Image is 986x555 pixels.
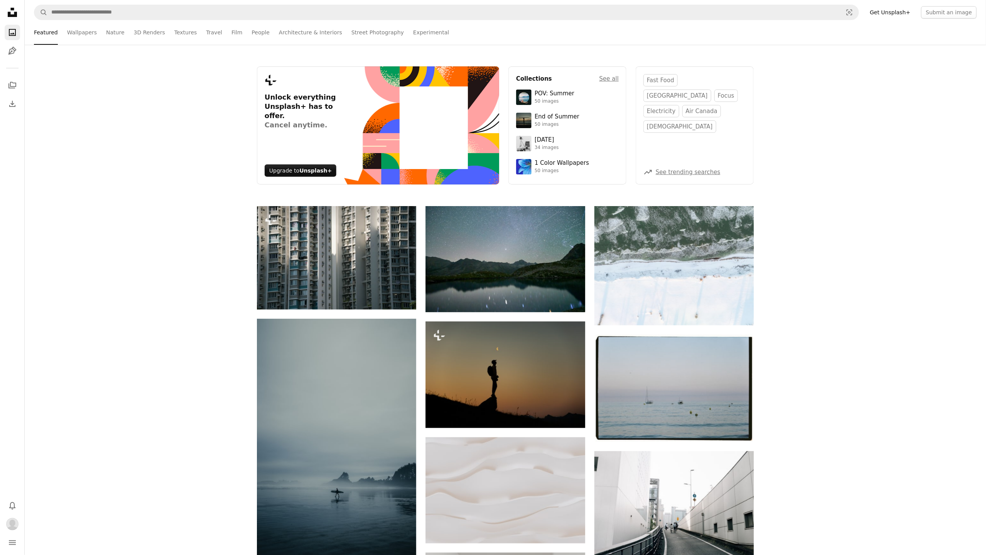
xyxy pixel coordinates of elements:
[516,113,619,128] a: End of Summer50 images
[643,74,678,86] a: fast food
[840,5,859,20] button: Visual search
[252,20,270,45] a: People
[265,120,344,130] span: Cancel anytime.
[425,487,585,494] a: Abstract white wavy background with soft shadows
[535,159,589,167] div: 1 Color Wallpapers
[106,20,124,45] a: Nature
[5,5,20,22] a: Home — Unsplash
[425,256,585,262] a: Starry night sky over a calm mountain lake
[265,164,336,177] div: Upgrade to
[34,5,859,20] form: Find visuals sitewide
[865,6,915,19] a: Get Unsplash+
[516,136,619,151] a: [DATE]34 images
[714,90,738,102] a: focus
[206,20,222,45] a: Travel
[5,498,20,513] button: Notifications
[535,122,579,128] div: 50 images
[425,206,585,312] img: Starry night sky over a calm mountain lake
[535,168,589,174] div: 50 images
[265,93,344,130] h3: Unlock everything Unsplash+ has to offer.
[351,20,404,45] a: Street Photography
[594,206,754,325] img: Snow covered landscape with frozen water
[643,120,716,133] a: [DEMOGRAPHIC_DATA]
[257,254,416,261] a: Tall apartment buildings with many windows and balconies.
[257,206,416,310] img: Tall apartment buildings with many windows and balconies.
[257,435,416,442] a: Surfer walking on a misty beach with surfboard
[231,20,242,45] a: Film
[67,20,97,45] a: Wallpapers
[413,20,449,45] a: Experimental
[6,518,19,530] img: Avatar of user R F
[516,136,532,151] img: photo-1682590564399-95f0109652fe
[921,6,977,19] button: Submit an image
[134,20,165,45] a: 3D Renders
[594,262,754,269] a: Snow covered landscape with frozen water
[516,159,532,174] img: premium_photo-1688045582333-c8b6961773e0
[516,90,619,105] a: POV: Summer50 images
[5,25,20,40] a: Photos
[516,90,532,105] img: premium_photo-1753820185677-ab78a372b033
[643,90,711,102] a: [GEOGRAPHIC_DATA]
[5,96,20,112] a: Download History
[535,136,559,144] div: [DATE]
[279,20,342,45] a: Architecture & Interiors
[643,105,679,117] a: electricity
[594,501,754,508] a: People cycling on a road between modern buildings
[174,20,197,45] a: Textures
[34,5,47,20] button: Search Unsplash
[594,385,754,392] a: Two sailboats on calm ocean water at dusk
[516,74,552,83] h4: Collections
[5,535,20,550] button: Menu
[599,74,619,83] a: See all
[425,437,585,543] img: Abstract white wavy background with soft shadows
[535,145,559,151] div: 34 images
[516,113,532,128] img: premium_photo-1754398386796-ea3dec2a6302
[5,516,20,532] button: Profile
[299,168,332,174] strong: Unsplash+
[425,371,585,378] a: Silhouette of a hiker looking at the moon at sunset.
[535,90,574,98] div: POV: Summer
[5,78,20,93] a: Collections
[516,159,619,174] a: 1 Color Wallpapers50 images
[257,66,499,184] a: Unlock everything Unsplash+ has to offer.Cancel anytime.Upgrade toUnsplash+
[5,43,20,59] a: Illustrations
[535,113,579,121] div: End of Summer
[656,169,721,176] a: See trending searches
[594,335,754,442] img: Two sailboats on calm ocean water at dusk
[682,105,721,117] a: air canada
[535,98,574,105] div: 50 images
[425,321,585,428] img: Silhouette of a hiker looking at the moon at sunset.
